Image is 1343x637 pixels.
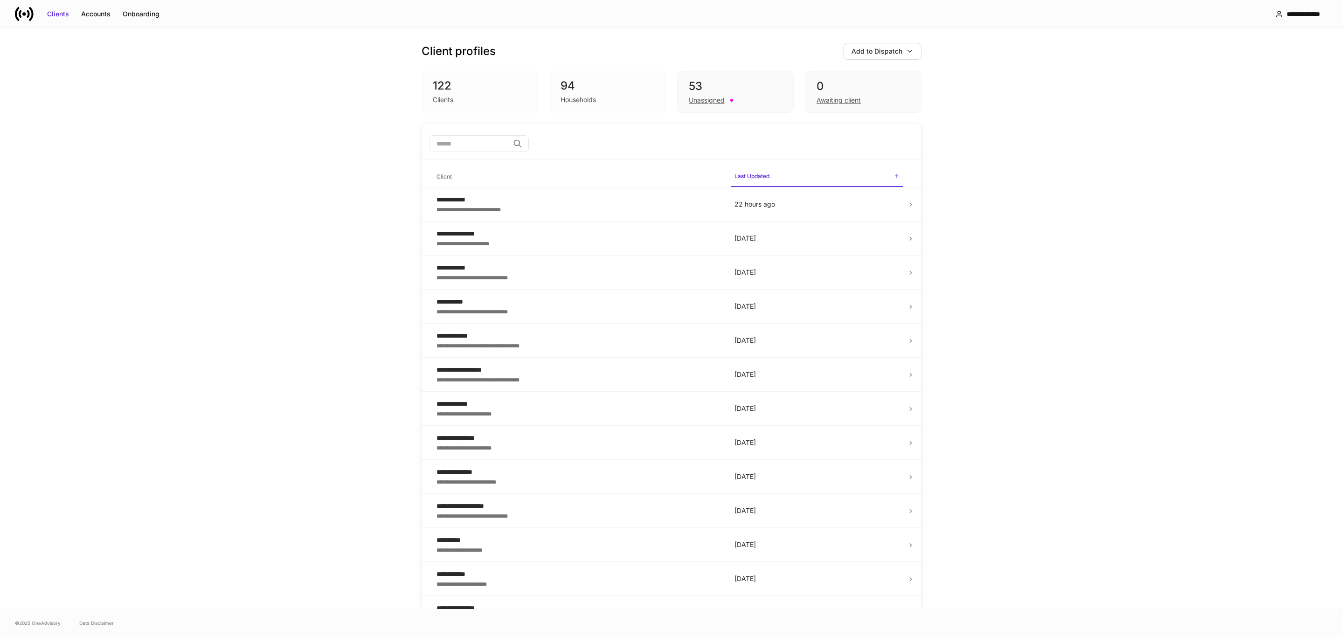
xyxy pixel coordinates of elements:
[123,9,159,19] div: Onboarding
[734,336,900,345] p: [DATE]
[734,438,900,447] p: [DATE]
[75,7,117,21] button: Accounts
[734,268,900,277] p: [DATE]
[734,472,900,481] p: [DATE]
[41,7,75,21] button: Clients
[734,172,769,180] h6: Last Updated
[734,302,900,311] p: [DATE]
[734,234,900,243] p: [DATE]
[561,78,655,93] div: 94
[734,404,900,413] p: [DATE]
[734,200,900,209] p: 22 hours ago
[15,619,61,627] span: © 2025 OneAdvisory
[433,78,527,93] div: 122
[561,95,596,104] div: Households
[436,172,452,181] h6: Client
[734,540,900,549] p: [DATE]
[734,506,900,515] p: [DATE]
[117,7,166,21] button: Onboarding
[817,96,861,105] div: Awaiting client
[734,608,900,617] p: [DATE]
[689,79,782,94] div: 53
[689,96,725,105] div: Unassigned
[433,167,723,187] span: Client
[734,370,900,379] p: [DATE]
[422,44,496,59] h3: Client profiles
[817,79,910,94] div: 0
[677,71,794,113] div: 53Unassigned
[731,167,903,187] span: Last Updated
[851,47,902,56] div: Add to Dispatch
[79,619,114,627] a: Data Disclaimer
[433,95,453,104] div: Clients
[81,9,111,19] div: Accounts
[844,43,921,60] button: Add to Dispatch
[805,71,921,113] div: 0Awaiting client
[47,9,69,19] div: Clients
[734,574,900,583] p: [DATE]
